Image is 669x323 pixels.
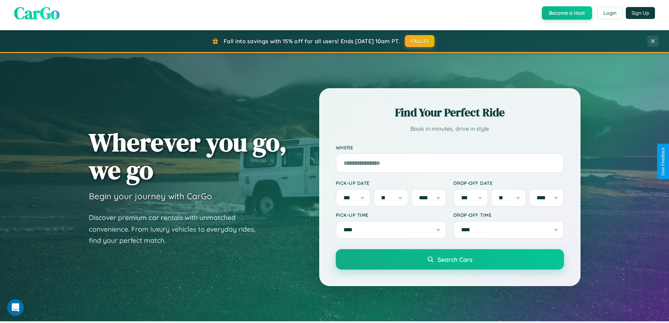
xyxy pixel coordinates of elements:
h1: Wherever you go, we go [89,128,287,184]
iframe: Intercom live chat [7,299,24,316]
span: CarGo [14,1,60,25]
span: Fall into savings with 15% off for all users! Ends [DATE] 10am PT. [224,38,400,45]
h3: Begin your journey with CarGo [89,191,212,201]
label: Drop-off Time [453,212,564,218]
button: Become a Host [542,6,592,20]
div: Give Feedback [661,147,665,176]
h2: Find Your Perfect Ride [336,105,564,120]
button: Login [597,7,622,19]
button: Sign Up [626,7,655,19]
p: Book in minutes, drive in style [336,124,564,134]
span: Search Cars [438,256,472,263]
button: Search Cars [336,249,564,270]
button: FALL15 [405,35,434,47]
label: Pick-up Time [336,212,446,218]
label: Pick-up Date [336,180,446,186]
label: Drop-off Date [453,180,564,186]
label: Where [336,144,564,150]
p: Discover premium car rentals with unmatched convenience. From luxury vehicles to everyday rides, ... [89,212,264,246]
